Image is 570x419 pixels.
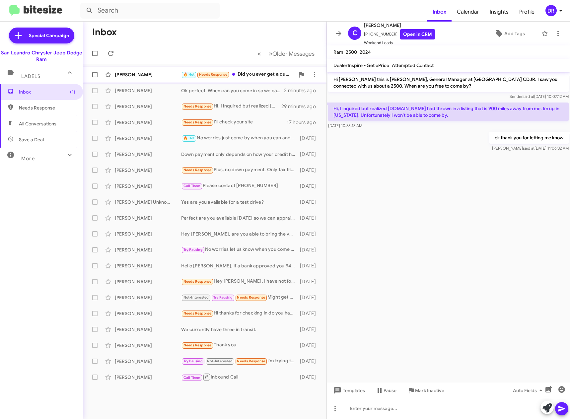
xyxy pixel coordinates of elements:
span: Needs Response [237,359,265,363]
div: No worries just come by when you can and we will appraise the vehicle. [181,134,299,142]
div: I'll check your site [181,118,287,126]
div: [PERSON_NAME] [115,87,181,94]
span: Sender [DATE] 10:07:12 AM [510,94,569,99]
div: [PERSON_NAME] [115,374,181,381]
div: I'm trying to find the charger with the most options and it seems like [US_STATE] gets them first... [181,357,299,365]
span: Auto Fields [513,384,545,396]
span: [PERSON_NAME] [DATE] 11:06:32 AM [492,146,569,151]
span: Weekend Leads [364,39,435,46]
span: Older Messages [272,50,315,57]
span: Not-Interested [207,359,233,363]
span: C [352,28,357,38]
button: Pause [370,384,402,396]
span: Calendar [452,2,484,22]
div: [PERSON_NAME] [115,294,181,301]
span: Needs Response [183,120,212,124]
span: Needs Response [183,168,212,172]
button: Auto Fields [508,384,550,396]
a: Insights [484,2,514,22]
div: [DATE] [299,246,321,253]
p: Hi, I inquired but realized [DOMAIN_NAME] had thrown in a listing that is 900 miles away from me.... [328,103,569,121]
span: [PERSON_NAME] [364,21,435,29]
div: Please contact [PHONE_NUMBER] [181,182,299,190]
div: [PERSON_NAME] [115,278,181,285]
div: [DATE] [299,278,321,285]
nav: Page navigation example [254,47,319,60]
div: [DATE] [299,262,321,269]
div: [DATE] [299,151,321,158]
div: [PERSON_NAME] [115,215,181,221]
span: Inbox [19,89,75,95]
span: Pause [384,384,396,396]
span: Needs Response [199,72,227,77]
div: [PERSON_NAME] [115,167,181,174]
a: Profile [514,2,540,22]
div: Perfect are you available [DATE] so we can appraise your vehicle in person? [181,215,299,221]
div: [PERSON_NAME] [115,103,181,110]
div: [DATE] [299,342,321,349]
span: Try Pausing [183,359,203,363]
span: Needs Response [183,343,212,347]
div: Hi, I inquired but realized [DOMAIN_NAME] had thrown in a listing that is 900 miles away from me.... [181,103,281,110]
span: Needs Response [183,311,212,315]
div: We currently have three in transit. [181,326,299,333]
button: Templates [327,384,370,396]
span: Needs Response [237,295,265,300]
span: (1) [70,89,75,95]
div: [DATE] [299,231,321,237]
div: Hi thanks for checking in do you have the gx 550 overdrive limited in earth 2025 [181,310,299,317]
div: Ok perfect, When can you come in so we can do a vehicle inspection? [181,87,284,94]
div: [DATE] [299,374,321,381]
div: 2 minutes ago [284,87,321,94]
div: [PERSON_NAME] [115,310,181,317]
span: Attempted Contact [392,62,434,68]
button: Previous [253,47,265,60]
div: No worries let us know when you come back so we can setup an appointment to help you. [181,246,299,253]
div: [PERSON_NAME] [115,262,181,269]
div: [DATE] [299,135,321,142]
div: [PERSON_NAME] [115,119,181,126]
div: Yes are you available for a test drive? [181,199,299,205]
div: Hey [PERSON_NAME]. I have not found the car yet. I think the ones we were looking at were priced ... [181,278,299,285]
a: Special Campaign [9,28,74,43]
a: Inbox [427,2,452,22]
span: Call Them [183,184,201,188]
div: [DATE] [299,294,321,301]
span: said at [523,146,534,151]
span: Not-Interested [183,295,209,300]
div: Hey [PERSON_NAME], are you able to bring the vehicle in for a quick appraisal? [181,231,299,237]
div: DR [545,5,557,16]
div: Might get back to the project in the future but not clear when [181,294,299,301]
div: Hello [PERSON_NAME], if a bank approved you 94k then that means you have no issues borrowing more... [181,262,299,269]
button: Next [265,47,319,60]
span: Call Them [183,376,201,380]
div: Inbound Call [181,373,299,381]
div: [PERSON_NAME] [115,326,181,333]
div: [PERSON_NAME] Unknown [115,199,181,205]
span: Special Campaign [29,32,69,39]
span: Labels [21,73,40,79]
span: [DATE] 10:38:13 AM [328,123,362,128]
div: [DATE] [299,326,321,333]
div: [PERSON_NAME] [115,183,181,189]
div: [DATE] [299,215,321,221]
div: [PERSON_NAME] [115,246,181,253]
div: Did you ever get a quote together? You can text it or email [EMAIL_ADDRESS][DOMAIN_NAME] [181,71,295,78]
span: said at [523,94,534,99]
button: DR [540,5,563,16]
span: All Conversations [19,120,56,127]
div: 29 minutes ago [281,103,321,110]
span: 2500 [346,49,357,55]
span: « [257,49,261,58]
div: [PERSON_NAME] [115,71,181,78]
span: DealerInspire - Get ePrice [333,62,389,68]
p: ok thank you for letting me know [489,132,569,144]
span: Ram [333,49,343,55]
div: [DATE] [299,183,321,189]
a: Open in CRM [400,29,435,39]
div: [DATE] [299,358,321,365]
div: Down payment only depends on how your credit history is. Are you available [DATE] so we can sit d... [181,151,299,158]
